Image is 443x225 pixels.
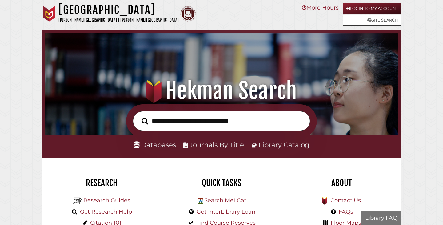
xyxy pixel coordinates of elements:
[197,208,255,215] a: Get InterLibrary Loan
[138,116,151,126] button: Search
[286,178,397,188] h2: About
[134,141,176,149] a: Databases
[204,197,246,204] a: Search MeLCat
[142,117,148,124] i: Search
[343,3,401,14] a: Login to My Account
[190,141,244,149] a: Journals By Title
[83,197,130,204] a: Research Guides
[166,178,277,188] h2: Quick Tasks
[51,77,392,104] h1: Hekman Search
[42,6,57,22] img: Calvin University
[80,208,132,215] a: Get Research Help
[58,3,179,17] h1: [GEOGRAPHIC_DATA]
[339,208,353,215] a: FAQs
[330,197,361,204] a: Contact Us
[343,15,401,26] a: Site Search
[73,196,82,206] img: Hekman Library Logo
[302,4,339,11] a: More Hours
[58,17,179,24] p: [PERSON_NAME][GEOGRAPHIC_DATA] | [PERSON_NAME][GEOGRAPHIC_DATA]
[198,198,203,204] img: Hekman Library Logo
[46,178,157,188] h2: Research
[258,141,309,149] a: Library Catalog
[180,6,196,22] img: Calvin Theological Seminary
